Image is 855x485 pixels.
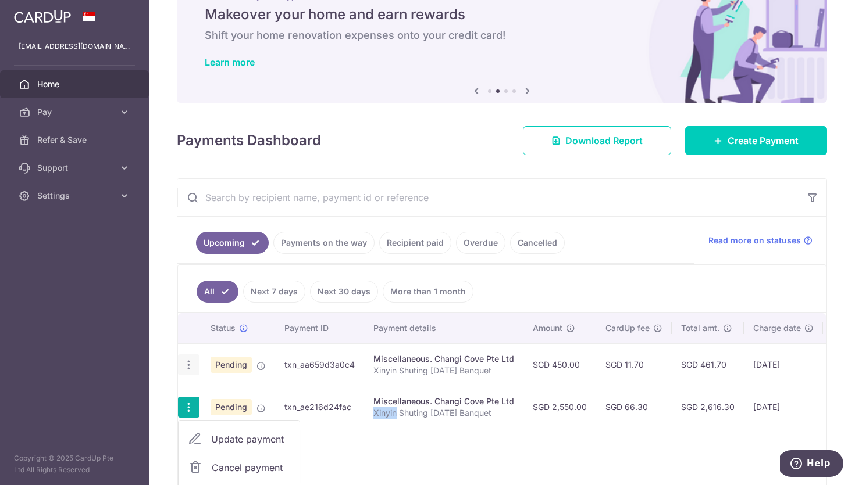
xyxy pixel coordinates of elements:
[744,386,823,428] td: [DATE]
[273,232,375,254] a: Payments on the way
[243,281,305,303] a: Next 7 days
[685,126,827,155] a: Create Payment
[596,343,672,386] td: SGD 11.70
[211,399,252,415] span: Pending
[523,126,671,155] a: Download Report
[681,322,719,334] span: Total amt.
[205,5,799,24] h5: Makeover your home and earn rewards
[37,106,114,118] span: Pay
[37,78,114,90] span: Home
[177,130,321,151] h4: Payments Dashboard
[672,343,744,386] td: SGD 461.70
[177,179,799,216] input: Search by recipient name, payment id or reference
[565,134,643,148] span: Download Report
[310,281,378,303] a: Next 30 days
[596,386,672,428] td: SGD 66.30
[728,134,799,148] span: Create Payment
[672,386,744,428] td: SGD 2,616.30
[379,232,451,254] a: Recipient paid
[197,281,238,303] a: All
[780,450,843,479] iframe: Opens a widget where you can find more information
[373,407,514,419] p: Xinyin Shuting [DATE] Banquet
[211,357,252,373] span: Pending
[373,353,514,365] div: Miscellaneous. Changi Cove Pte Ltd
[708,235,813,246] a: Read more on statuses
[19,41,130,52] p: [EMAIL_ADDRESS][DOMAIN_NAME]
[205,28,799,42] h6: Shift your home renovation expenses onto your credit card!
[523,343,596,386] td: SGD 450.00
[275,386,364,428] td: txn_ae216d24fac
[708,235,801,246] span: Read more on statuses
[196,232,269,254] a: Upcoming
[456,232,505,254] a: Overdue
[383,281,473,303] a: More than 1 month
[744,343,823,386] td: [DATE]
[14,9,71,23] img: CardUp
[37,162,114,174] span: Support
[37,134,114,146] span: Refer & Save
[275,343,364,386] td: txn_aa659d3a0c4
[753,322,801,334] span: Charge date
[364,313,523,343] th: Payment details
[37,190,114,202] span: Settings
[205,56,255,68] a: Learn more
[373,396,514,407] div: Miscellaneous. Changi Cove Pte Ltd
[211,322,236,334] span: Status
[510,232,565,254] a: Cancelled
[533,322,562,334] span: Amount
[605,322,650,334] span: CardUp fee
[373,365,514,376] p: Xinyin Shuting [DATE] Banquet
[275,313,364,343] th: Payment ID
[523,386,596,428] td: SGD 2,550.00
